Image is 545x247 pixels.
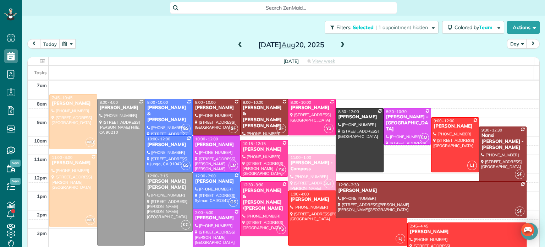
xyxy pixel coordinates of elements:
[515,206,524,216] span: SF
[338,114,381,120] div: [PERSON_NAME]
[410,224,428,229] span: 2:45 - 4:45
[247,41,336,49] h2: [DATE] 20, 2025
[283,58,299,64] span: [DATE]
[338,182,359,187] span: 12:30 - 2:30
[242,146,286,152] div: [PERSON_NAME]
[100,100,118,105] span: 8:00 - 4:00
[195,215,238,221] div: [PERSON_NAME]
[195,142,238,148] div: [PERSON_NAME]
[195,136,218,141] span: 10:00 - 12:00
[243,100,263,105] span: 8:00 - 10:00
[521,223,538,240] div: Open Intercom Messenger
[276,225,286,234] span: Y3
[479,24,494,31] span: Team
[51,101,95,107] div: [PERSON_NAME]
[86,138,95,147] span: WB
[325,21,439,34] button: Filters: Selected | 1 appointment hidden
[52,155,72,160] span: 11:00 - 3:00
[312,58,335,64] span: View week
[242,105,286,129] div: [PERSON_NAME] & [PERSON_NAME] [PERSON_NAME]
[409,229,524,235] div: [PERSON_NAME]
[281,40,295,49] span: Aug
[52,95,72,100] span: 7:45 - 10:45
[27,39,41,49] button: prev
[242,188,286,212] div: [PERSON_NAME] & [PERSON_NAME] /[PERSON_NAME]
[37,119,47,125] span: 9am
[396,234,405,243] span: LJ
[195,210,214,215] span: 2:00 - 5:00
[86,215,95,225] span: WB
[507,21,540,34] button: Actions
[276,165,286,174] span: Y3
[195,173,216,178] span: 12:00 - 2:00
[507,39,527,49] button: Day
[34,175,47,181] span: 12pm
[37,82,47,88] span: 7am
[290,160,334,172] div: [PERSON_NAME] - Compass
[147,105,191,123] div: [PERSON_NAME] & [PERSON_NAME]
[291,192,309,197] span: 1:00 - 4:00
[147,136,170,141] span: 10:00 - 12:00
[99,105,143,111] div: [PERSON_NAME]
[195,100,216,105] span: 8:00 - 10:00
[195,178,238,184] div: [PERSON_NAME]
[290,105,334,111] div: [PERSON_NAME]
[147,142,191,148] div: [PERSON_NAME]
[51,160,95,166] div: [PERSON_NAME]
[290,197,405,203] div: [PERSON_NAME]
[34,138,47,144] span: 10am
[291,155,311,160] span: 11:00 - 1:00
[434,118,454,123] span: 9:00 - 12:00
[147,178,191,190] div: [PERSON_NAME] [PERSON_NAME]
[229,197,238,207] span: GS
[34,70,47,75] span: Tasks
[321,21,439,34] a: Filters: Selected | 1 appointment hidden
[375,24,428,31] span: | 1 appointment hidden
[353,24,374,31] span: Selected
[37,101,47,107] span: 8am
[515,170,524,179] span: SF
[37,193,47,199] span: 1pm
[37,230,47,236] span: 3pm
[336,24,351,31] span: Filters:
[229,161,238,170] span: LM
[195,105,238,111] div: [PERSON_NAME]
[442,21,504,34] button: Colored byTeam
[526,39,540,49] button: next
[40,39,60,49] button: today
[37,212,47,218] span: 2pm
[481,128,502,133] span: 9:30 - 12:30
[276,124,286,133] span: SF
[386,109,407,114] span: 8:30 - 10:30
[229,124,238,133] span: SF
[467,161,477,170] span: LJ
[147,100,168,105] span: 8:00 - 10:00
[324,124,334,133] span: Y3
[147,173,168,178] span: 12:00 - 3:15
[34,156,47,162] span: 11am
[386,114,429,132] div: [PERSON_NAME] - [GEOGRAPHIC_DATA]
[10,178,21,185] span: New
[419,133,429,143] span: LM
[338,188,524,194] div: [PERSON_NAME]
[10,160,21,167] span: New
[324,179,334,188] span: LI
[481,133,525,151] div: Nanxi [PERSON_NAME] - [PERSON_NAME]
[181,124,191,133] span: GS
[243,141,266,146] span: 10:15 - 12:15
[338,109,359,114] span: 8:30 - 12:00
[433,123,477,129] div: [PERSON_NAME]
[181,220,191,230] span: KC
[243,182,263,187] span: 12:30 - 3:30
[181,161,191,170] span: GS
[291,100,311,105] span: 8:00 - 10:00
[455,24,495,31] span: Colored by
